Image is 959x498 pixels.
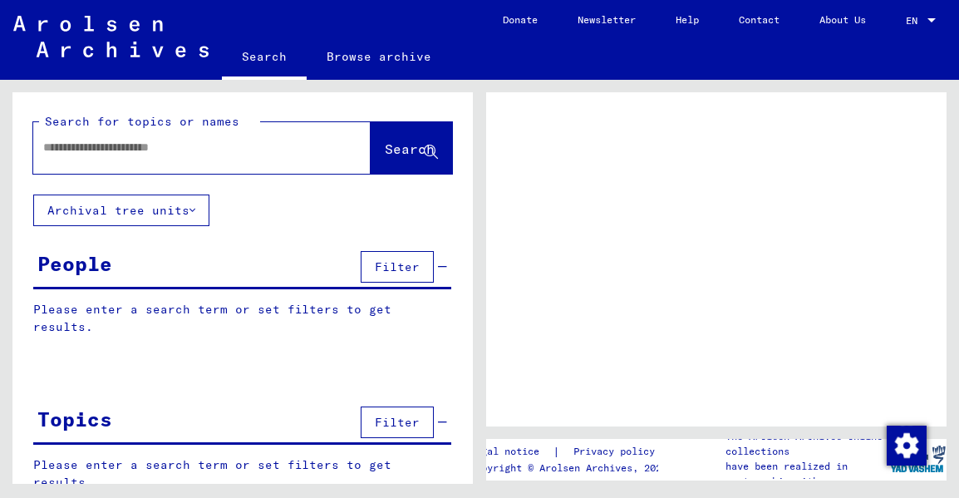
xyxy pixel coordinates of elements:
[385,141,435,157] span: Search
[361,251,434,283] button: Filter
[887,426,927,466] img: Change consent
[371,122,452,174] button: Search
[725,459,889,489] p: have been realized in partnership with
[470,461,675,476] p: Copyright © Arolsen Archives, 2021
[725,429,889,459] p: The Arolsen Archives online collections
[307,37,451,76] a: Browse archive
[37,249,112,279] div: People
[37,404,112,434] div: Topics
[470,443,675,461] div: |
[361,407,434,438] button: Filter
[45,114,239,129] mat-label: Search for topics or names
[33,195,209,226] button: Archival tree units
[560,443,675,461] a: Privacy policy
[222,37,307,80] a: Search
[375,415,420,430] span: Filter
[906,15,924,27] span: EN
[13,16,209,57] img: Arolsen_neg.svg
[375,259,420,274] span: Filter
[33,301,451,336] p: Please enter a search term or set filters to get results.
[470,443,553,461] a: Legal notice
